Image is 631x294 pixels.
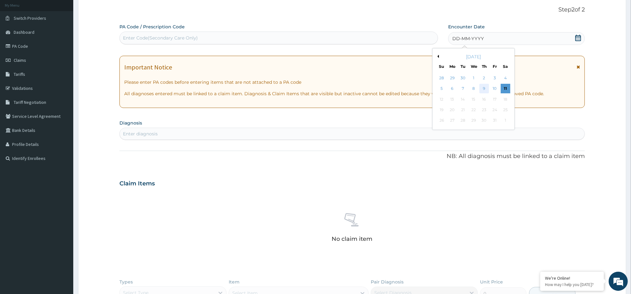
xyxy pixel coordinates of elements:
[448,95,457,104] div: Not available Monday, October 13th, 2025
[119,24,185,30] label: PA Code / Prescription Code
[436,73,511,126] div: month 2025-10
[501,95,510,104] div: Not available Saturday, October 18th, 2025
[14,71,25,77] span: Tariffs
[37,80,88,145] span: We're online!
[479,95,489,104] div: Not available Thursday, October 16th, 2025
[545,282,599,287] p: How may I help you today?
[436,55,439,58] button: Previous Month
[119,120,142,126] label: Diagnosis
[14,99,46,105] span: Tariff Negotiation
[123,35,198,41] div: Enter Code(Secondary Care Only)
[437,73,447,83] div: Choose Sunday, September 28th, 2025
[469,84,478,94] div: Choose Wednesday, October 8th, 2025
[3,174,121,196] textarea: Type your message and hit 'Enter'
[448,116,457,125] div: Not available Monday, October 27th, 2025
[448,84,457,94] div: Choose Monday, October 6th, 2025
[458,84,468,94] div: Choose Tuesday, October 7th, 2025
[545,275,599,281] div: We're Online!
[471,64,476,69] div: We
[501,116,510,125] div: Not available Saturday, November 1st, 2025
[14,57,26,63] span: Claims
[458,105,468,115] div: Not available Tuesday, October 21st, 2025
[458,73,468,83] div: Choose Tuesday, September 30th, 2025
[14,15,46,21] span: Switch Providers
[482,64,487,69] div: Th
[452,35,484,42] span: DD-MM-YYYY
[119,6,585,13] p: Step 2 of 2
[104,3,120,18] div: Minimize live chat window
[448,24,485,30] label: Encounter Date
[435,54,512,60] div: [DATE]
[490,73,500,83] div: Choose Friday, October 3rd, 2025
[437,95,447,104] div: Not available Sunday, October 12th, 2025
[479,73,489,83] div: Choose Thursday, October 2nd, 2025
[14,29,34,35] span: Dashboard
[492,64,498,69] div: Fr
[501,105,510,115] div: Not available Saturday, October 25th, 2025
[469,116,478,125] div: Not available Wednesday, October 29th, 2025
[449,64,455,69] div: Mo
[332,236,372,242] p: No claim item
[503,64,508,69] div: Sa
[490,105,500,115] div: Not available Friday, October 24th, 2025
[469,95,478,104] div: Not available Wednesday, October 15th, 2025
[448,73,457,83] div: Choose Monday, September 29th, 2025
[490,116,500,125] div: Not available Friday, October 31st, 2025
[460,64,466,69] div: Tu
[119,180,155,187] h3: Claim Items
[479,116,489,125] div: Not available Thursday, October 30th, 2025
[501,73,510,83] div: Choose Saturday, October 4th, 2025
[437,116,447,125] div: Not available Sunday, October 26th, 2025
[437,84,447,94] div: Choose Sunday, October 5th, 2025
[490,84,500,94] div: Choose Friday, October 10th, 2025
[469,73,478,83] div: Choose Wednesday, October 1st, 2025
[448,105,457,115] div: Not available Monday, October 20th, 2025
[124,64,172,71] h1: Important Notice
[124,90,580,97] p: All diagnoses entered must be linked to a claim item. Diagnosis & Claim Items that are visible bu...
[12,32,26,48] img: d_794563401_company_1708531726252_794563401
[123,131,158,137] div: Enter diagnosis
[469,105,478,115] div: Not available Wednesday, October 22nd, 2025
[479,105,489,115] div: Not available Thursday, October 23rd, 2025
[439,64,444,69] div: Su
[124,79,580,85] p: Please enter PA codes before entering items that are not attached to a PA code
[479,84,489,94] div: Choose Thursday, October 9th, 2025
[437,105,447,115] div: Not available Sunday, October 19th, 2025
[458,116,468,125] div: Not available Tuesday, October 28th, 2025
[490,95,500,104] div: Not available Friday, October 17th, 2025
[458,95,468,104] div: Not available Tuesday, October 14th, 2025
[501,84,510,94] div: Choose Saturday, October 11th, 2025
[33,36,107,44] div: Chat with us now
[119,152,585,161] p: NB: All diagnosis must be linked to a claim item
